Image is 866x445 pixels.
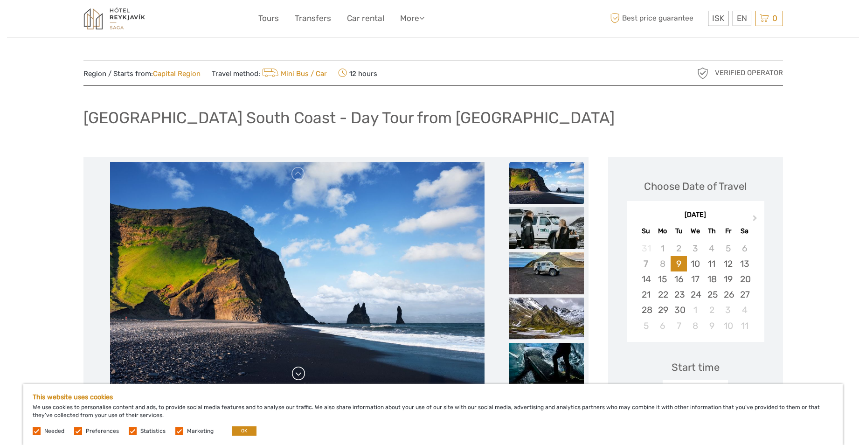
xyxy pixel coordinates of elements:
img: 542d6e6172f8494cab2cfce9bb746d74_main_slider.jpg [110,162,485,386]
div: Choose Monday, October 6th, 2025 [654,318,671,334]
label: Needed [44,427,64,435]
span: 0 [771,14,779,23]
span: Travel method: [212,67,327,80]
div: month 2025-09 [630,241,761,334]
div: Choose Friday, October 10th, 2025 [720,318,736,334]
div: Choose Friday, September 12th, 2025 [720,256,736,271]
img: aefba759b66d4ef1bab3e018b6f44f49_slider_thumbnail.jpeg [509,343,584,385]
div: Choose Wednesday, September 24th, 2025 [687,287,703,302]
div: [DATE] [627,210,764,220]
div: Choose Wednesday, October 8th, 2025 [687,318,703,334]
div: Mo [654,225,671,237]
button: OK [232,426,256,436]
div: Choose Tuesday, September 30th, 2025 [671,302,687,318]
span: ISK [712,14,724,23]
div: Not available Tuesday, September 2nd, 2025 [671,241,687,256]
div: Choose Monday, September 22nd, 2025 [654,287,671,302]
div: Choose Tuesday, September 9th, 2025 [671,256,687,271]
img: verified_operator_grey_128.png [695,66,710,81]
div: Choose Thursday, September 25th, 2025 [704,287,720,302]
div: Not available Monday, September 1st, 2025 [654,241,671,256]
div: Choose Date of Travel [644,179,747,194]
label: Statistics [140,427,166,435]
div: Choose Thursday, September 18th, 2025 [704,271,720,287]
div: Not available Thursday, September 4th, 2025 [704,241,720,256]
div: We [687,225,703,237]
span: Region / Starts from: [83,69,201,79]
h5: This website uses cookies [33,393,833,401]
div: Choose Saturday, September 20th, 2025 [736,271,753,287]
div: Tu [671,225,687,237]
div: Not available Sunday, September 7th, 2025 [638,256,654,271]
div: Choose Saturday, October 4th, 2025 [736,302,753,318]
button: Next Month [748,213,763,228]
img: 542d6e6172f8494cab2cfce9bb746d74_slider_thumbnail.jpg [509,162,584,204]
div: Not available Sunday, August 31st, 2025 [638,241,654,256]
p: We're away right now. Please check back later! [13,16,105,24]
a: More [400,12,424,25]
div: Choose Thursday, October 9th, 2025 [704,318,720,334]
label: Marketing [187,427,214,435]
div: Choose Saturday, September 27th, 2025 [736,287,753,302]
span: 12 hours [338,67,377,80]
div: Choose Thursday, September 11th, 2025 [704,256,720,271]
div: Not available Monday, September 8th, 2025 [654,256,671,271]
div: Choose Wednesday, September 10th, 2025 [687,256,703,271]
div: Not available Wednesday, September 3rd, 2025 [687,241,703,256]
div: Choose Monday, September 29th, 2025 [654,302,671,318]
div: Start time [672,360,720,375]
div: Not available Friday, September 5th, 2025 [720,241,736,256]
div: Choose Friday, September 26th, 2025 [720,287,736,302]
div: 08:00 [663,380,728,402]
div: Fr [720,225,736,237]
div: Choose Tuesday, September 16th, 2025 [671,271,687,287]
a: Tours [258,12,279,25]
img: d1e3ebaa5f124daeb7b82eedc0ba358b_slider_thumbnail.jpeg [509,207,584,249]
div: Choose Saturday, September 13th, 2025 [736,256,753,271]
div: We use cookies to personalise content and ads, to provide social media features and to analyse ou... [23,384,843,445]
div: Choose Friday, September 19th, 2025 [720,271,736,287]
button: Open LiveChat chat widget [107,14,118,26]
label: Preferences [86,427,119,435]
div: Choose Saturday, October 11th, 2025 [736,318,753,334]
a: Mini Bus / Car [260,70,327,78]
span: Verified Operator [715,68,783,78]
img: 0f1c85bab6ce4daeb1da8206ccd2ec4c_slider_thumbnail.jpeg [509,252,584,294]
div: Th [704,225,720,237]
div: Choose Sunday, September 21st, 2025 [638,287,654,302]
div: Choose Tuesday, October 7th, 2025 [671,318,687,334]
h1: [GEOGRAPHIC_DATA] South Coast - Day Tour from [GEOGRAPHIC_DATA] [83,108,615,127]
div: Choose Monday, September 15th, 2025 [654,271,671,287]
span: Best price guarantee [608,11,706,26]
div: Not available Saturday, September 6th, 2025 [736,241,753,256]
div: Choose Tuesday, September 23rd, 2025 [671,287,687,302]
img: 26dd7f08354242728785700d33a06f0a_slider_thumbnail.jpg [509,298,584,340]
div: Sa [736,225,753,237]
div: Choose Sunday, September 28th, 2025 [638,302,654,318]
div: Choose Wednesday, September 17th, 2025 [687,271,703,287]
div: EN [733,11,751,26]
div: Choose Friday, October 3rd, 2025 [720,302,736,318]
a: Car rental [347,12,384,25]
div: Choose Wednesday, October 1st, 2025 [687,302,703,318]
img: 1545-f919e0b8-ed97-4305-9c76-0e37fee863fd_logo_small.jpg [83,7,145,30]
a: Capital Region [153,70,201,78]
div: Choose Sunday, October 5th, 2025 [638,318,654,334]
div: Su [638,225,654,237]
div: Choose Thursday, October 2nd, 2025 [704,302,720,318]
a: Transfers [295,12,331,25]
div: Choose Sunday, September 14th, 2025 [638,271,654,287]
